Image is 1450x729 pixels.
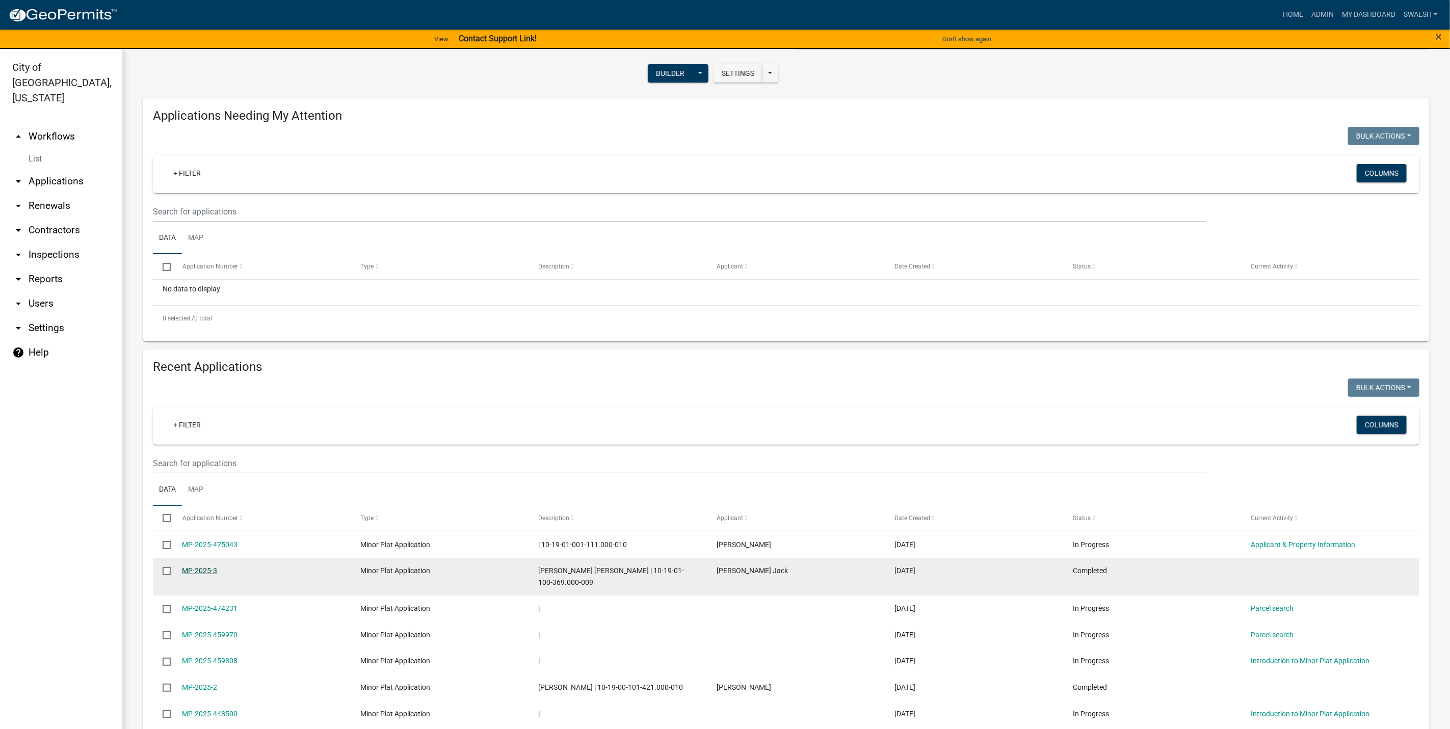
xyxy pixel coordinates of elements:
[717,683,771,691] span: Melissa A Zink
[153,360,1419,374] h4: Recent Applications
[12,346,24,359] i: help
[1348,379,1419,397] button: Bulk Actions
[153,109,1419,123] h4: Applications Needing My Attention
[1307,5,1338,24] a: Admin
[1400,5,1442,24] a: swalsh
[895,710,916,718] span: 07/11/2025
[1357,416,1407,434] button: Columns
[1073,631,1109,639] span: In Progress
[1279,5,1307,24] a: Home
[895,604,916,612] span: 09/05/2025
[360,263,374,270] span: Type
[12,224,24,236] i: arrow_drop_down
[163,315,194,322] span: 0 selected /
[360,631,430,639] span: Minor Plat Application
[182,566,218,575] a: MP-2025-3
[717,515,743,522] span: Applicant
[717,541,771,549] span: Jason Copperwaite
[539,710,540,718] span: |
[539,657,540,665] span: |
[12,322,24,334] i: arrow_drop_down
[714,64,762,83] button: Settings
[885,506,1063,530] datatable-header-cell: Date Created
[360,604,430,612] span: Minor Plat Application
[153,254,172,279] datatable-header-cell: Select
[459,34,537,43] strong: Contact Support Link!
[172,506,351,530] datatable-header-cell: Application Number
[539,541,627,549] span: | 10-19-01-001-111.000-010
[1436,31,1442,43] button: Close
[153,453,1206,474] input: Search for applications
[1436,30,1442,44] span: ×
[182,474,209,506] a: Map
[12,175,24,187] i: arrow_drop_down
[360,657,430,665] span: Minor Plat Application
[1063,506,1242,530] datatable-header-cell: Status
[1073,566,1107,575] span: Completed
[885,254,1063,279] datatable-header-cell: Date Created
[182,631,238,639] a: MP-2025-459970
[12,273,24,285] i: arrow_drop_down
[182,657,238,665] a: MP-2025-459808
[360,566,430,575] span: Minor Plat Application
[182,263,238,270] span: Application Number
[360,541,430,549] span: Minor Plat Application
[153,201,1206,222] input: Search for applications
[707,254,885,279] datatable-header-cell: Applicant
[1251,631,1294,639] a: Parcel search
[1251,657,1370,665] a: Introduction to Minor Plat Application
[182,222,209,255] a: Map
[717,263,743,270] span: Applicant
[1241,506,1419,530] datatable-header-cell: Current Activity
[938,31,995,47] button: Don't show again
[165,164,209,182] a: + Filter
[182,683,218,691] a: MP-2025-2
[1073,515,1091,522] span: Status
[165,416,209,434] a: + Filter
[1251,604,1294,612] a: Parcel search
[529,506,707,530] datatable-header-cell: Description
[1338,5,1400,24] a: My Dashboard
[351,254,529,279] datatable-header-cell: Type
[895,631,916,639] span: 08/06/2025
[895,515,931,522] span: Date Created
[172,254,351,279] datatable-header-cell: Application Number
[539,566,684,586] span: Robert D. Jack | 10-19-01-100-369.000-009
[1073,604,1109,612] span: In Progress
[895,263,931,270] span: Date Created
[539,604,540,612] span: |
[1063,254,1242,279] datatable-header-cell: Status
[153,506,172,530] datatable-header-cell: Select
[895,541,916,549] span: 09/08/2025
[1348,127,1419,145] button: Bulk Actions
[360,710,430,718] span: Minor Plat Application
[539,631,540,639] span: |
[1251,541,1356,549] a: Applicant & Property Information
[1251,263,1294,270] span: Current Activity
[351,506,529,530] datatable-header-cell: Type
[895,657,916,665] span: 08/06/2025
[153,474,182,506] a: Data
[539,263,570,270] span: Description
[539,515,570,522] span: Description
[1357,164,1407,182] button: Columns
[1073,683,1107,691] span: Completed
[895,566,916,575] span: 09/08/2025
[717,566,788,575] span: Robert D. Jack
[182,541,238,549] a: MP-2025-475043
[895,683,916,691] span: 07/24/2025
[1073,541,1109,549] span: In Progress
[707,506,885,530] datatable-header-cell: Applicant
[182,515,238,522] span: Application Number
[1073,263,1091,270] span: Status
[430,31,453,47] a: View
[153,306,1419,331] div: 0 total
[529,254,707,279] datatable-header-cell: Description
[153,222,182,255] a: Data
[1241,254,1419,279] datatable-header-cell: Current Activity
[153,280,1419,305] div: No data to display
[1073,710,1109,718] span: In Progress
[182,710,238,718] a: MP-2025-448500
[1073,657,1109,665] span: In Progress
[360,515,374,522] span: Type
